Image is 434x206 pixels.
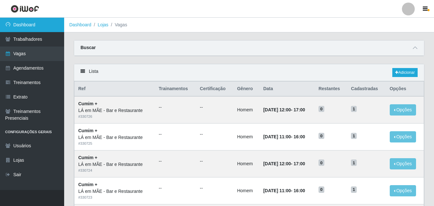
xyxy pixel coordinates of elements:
ul: -- [159,185,192,192]
time: [DATE] 12:00 [263,107,291,112]
span: 1 [351,186,357,193]
strong: - [263,161,305,166]
button: Opções [390,104,416,116]
th: Trainamentos [155,82,196,97]
span: 1 [351,106,357,112]
th: Cadastradas [347,82,386,97]
nav: breadcrumb [64,18,434,32]
div: LÁ em MÃE - Bar e Restaurante [78,188,151,195]
td: Homem [233,124,259,150]
div: LÁ em MÃE - Bar e Restaurante [78,134,151,141]
span: 0 [319,186,324,193]
a: Adicionar [392,68,418,77]
ul: -- [200,158,229,165]
ul: -- [159,158,192,165]
ul: -- [200,131,229,138]
time: 17:00 [294,161,305,166]
button: Opções [390,185,416,196]
span: 0 [319,106,324,112]
th: Ref [74,82,155,97]
span: 1 [351,133,357,139]
time: 16:00 [294,188,305,193]
strong: Cumim + [78,182,98,187]
time: 17:00 [294,107,305,112]
li: Vagas [108,21,127,28]
span: 1 [351,159,357,166]
td: Homem [233,96,259,123]
th: Opções [386,82,424,97]
button: Opções [390,131,416,142]
th: Restantes [315,82,347,97]
time: [DATE] 11:00 [263,188,291,193]
time: [DATE] 11:00 [263,134,291,139]
th: Gênero [233,82,259,97]
span: 0 [319,133,324,139]
strong: Cumim + [78,128,98,133]
div: Lista [74,64,424,81]
strong: Cumim + [78,155,98,160]
strong: Cumim + [78,101,98,106]
div: # 330725 [78,141,151,146]
td: Homem [233,177,259,204]
strong: - [263,188,305,193]
ul: -- [200,185,229,192]
img: CoreUI Logo [11,5,39,13]
time: 16:00 [294,134,305,139]
ul: -- [159,131,192,138]
div: # 330724 [78,168,151,173]
ul: -- [200,104,229,111]
button: Opções [390,158,416,169]
a: Dashboard [69,22,91,27]
a: Lojas [98,22,108,27]
ul: -- [159,104,192,111]
span: 0 [319,159,324,166]
div: # 330723 [78,195,151,200]
strong: - [263,107,305,112]
time: [DATE] 12:00 [263,161,291,166]
strong: - [263,134,305,139]
div: LÁ em MÃE - Bar e Restaurante [78,161,151,168]
th: Certificação [196,82,233,97]
th: Data [260,82,315,97]
div: # 330726 [78,114,151,119]
div: LÁ em MÃE - Bar e Restaurante [78,107,151,114]
td: Homem [233,150,259,177]
strong: Buscar [81,45,96,50]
